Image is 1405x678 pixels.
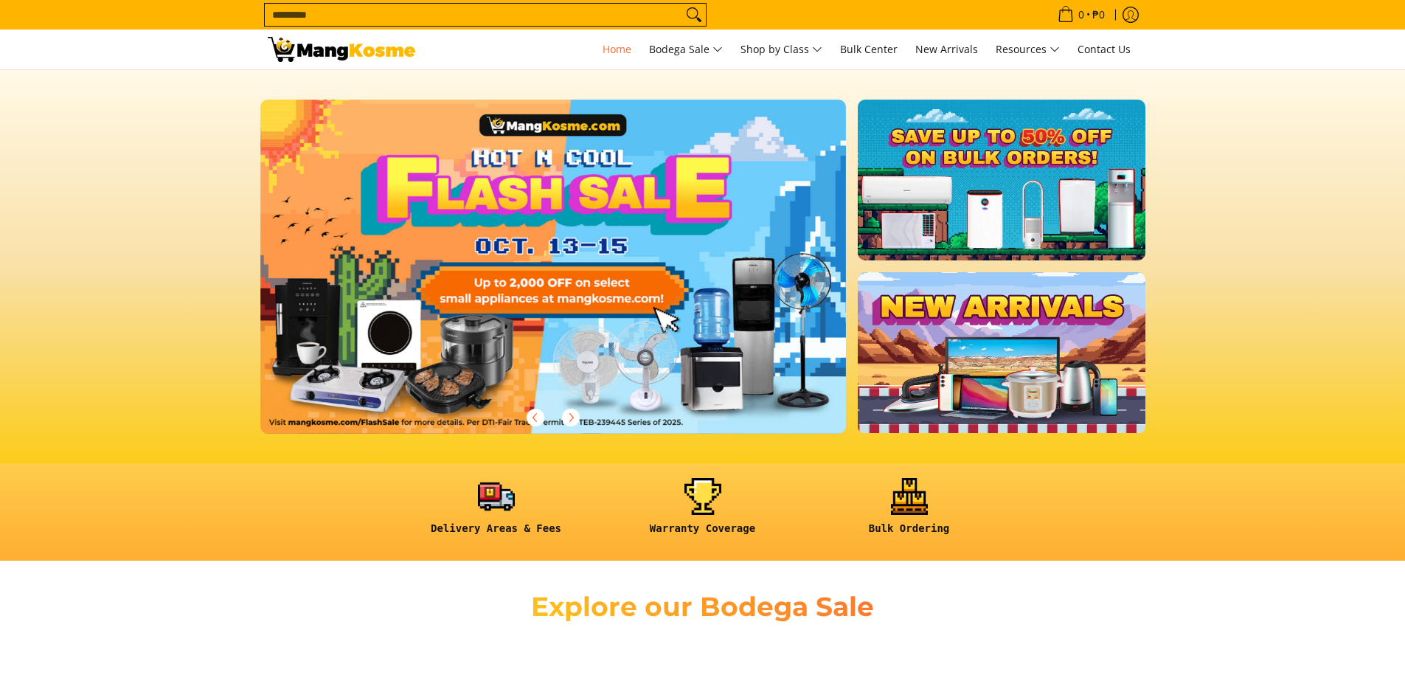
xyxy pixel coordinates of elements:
[988,30,1067,69] a: Resources
[268,37,415,62] img: Mang Kosme: Your Home Appliances Warehouse Sale Partner!
[915,42,978,56] span: New Arrivals
[519,401,552,434] button: Previous
[489,590,917,623] h2: Explore our Bodega Sale
[1070,30,1138,69] a: Contact Us
[813,478,1005,547] a: <h6><strong>Bulk Ordering</strong></h6>
[400,478,592,547] a: <h6><strong>Delivery Areas & Fees</strong></h6>
[996,41,1060,59] span: Resources
[555,401,587,434] button: Next
[260,100,894,457] a: More
[430,30,1138,69] nav: Main Menu
[840,42,898,56] span: Bulk Center
[682,4,706,26] button: Search
[733,30,830,69] a: Shop by Class
[1076,10,1086,20] span: 0
[1090,10,1107,20] span: ₱0
[603,42,631,56] span: Home
[740,41,822,59] span: Shop by Class
[908,30,985,69] a: New Arrivals
[833,30,905,69] a: Bulk Center
[595,30,639,69] a: Home
[1053,7,1109,23] span: •
[607,478,799,547] a: <h6><strong>Warranty Coverage</strong></h6>
[642,30,730,69] a: Bodega Sale
[649,41,723,59] span: Bodega Sale
[1078,42,1131,56] span: Contact Us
